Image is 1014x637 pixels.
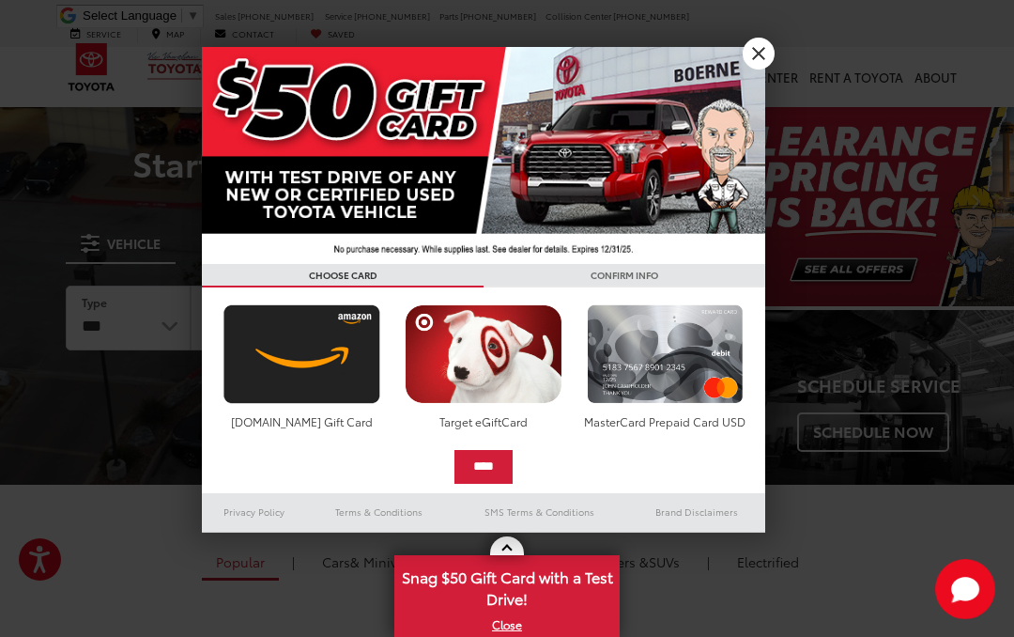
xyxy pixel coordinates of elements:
img: amazoncard.png [219,304,385,404]
a: Brand Disclaimers [628,501,765,523]
div: MasterCard Prepaid Card USD [582,413,748,429]
svg: Start Chat [935,559,995,619]
div: [DOMAIN_NAME] Gift Card [219,413,385,429]
a: Terms & Conditions [307,501,451,523]
span: Snag $50 Gift Card with a Test Drive! [396,557,618,614]
h3: CONFIRM INFO [484,264,765,287]
div: Target eGiftCard [400,413,566,429]
img: 42635_top_851395.jpg [202,47,765,264]
a: Privacy Policy [202,501,307,523]
button: Toggle Chat Window [935,559,995,619]
img: mastercard.png [582,304,748,404]
h3: CHOOSE CARD [202,264,484,287]
img: targetcard.png [400,304,566,404]
a: SMS Terms & Conditions [451,501,628,523]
